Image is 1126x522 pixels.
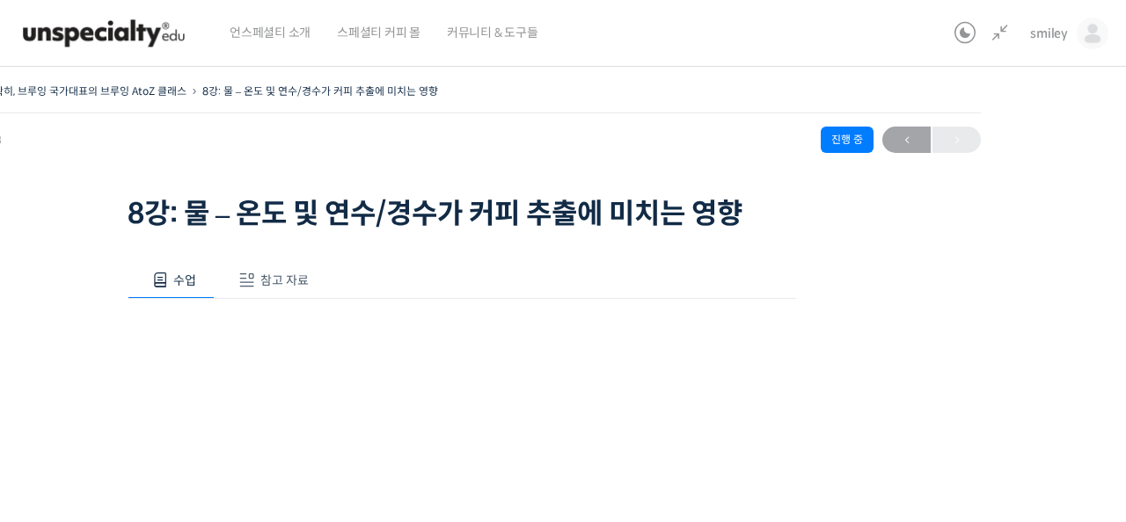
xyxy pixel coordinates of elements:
a: 8강: 물 – 온도 및 연수/경수가 커피 추출에 미치는 영향 [202,84,438,98]
span: smiley [1030,25,1068,41]
a: ←이전 [882,127,931,153]
div: 진행 중 [821,127,874,153]
span: ← [882,128,931,152]
h1: 8강: 물 – 온도 및 연수/경수가 커피 추출에 미치는 영향 [128,197,796,230]
span: 수업 [173,272,196,288]
span: 참고 자료 [260,272,309,288]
